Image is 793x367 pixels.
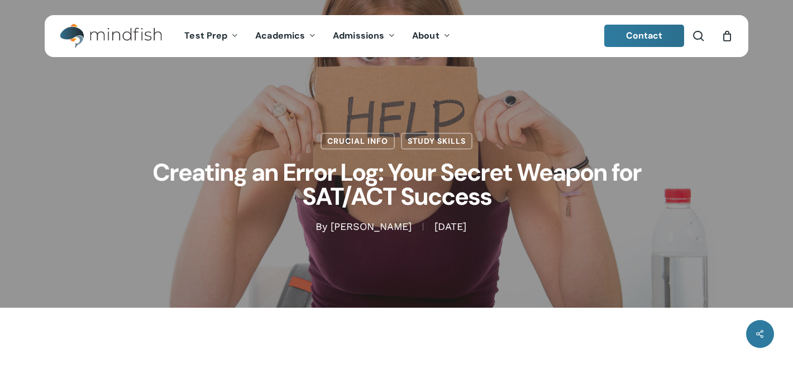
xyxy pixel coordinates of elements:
[626,30,663,41] span: Contact
[45,15,748,57] header: Main Menu
[324,31,404,41] a: Admissions
[333,30,384,41] span: Admissions
[401,133,472,149] a: Study Skills
[184,30,227,41] span: Test Prep
[316,223,327,231] span: By
[321,133,395,149] a: Crucial Info
[423,223,477,231] span: [DATE]
[117,149,676,220] h1: Creating an Error Log: Your Secret Weapon for SAT/ACT Success
[176,15,458,57] nav: Main Menu
[412,30,440,41] span: About
[404,31,459,41] a: About
[331,221,412,233] a: [PERSON_NAME]
[604,25,685,47] a: Contact
[247,31,324,41] a: Academics
[176,31,247,41] a: Test Prep
[255,30,305,41] span: Academics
